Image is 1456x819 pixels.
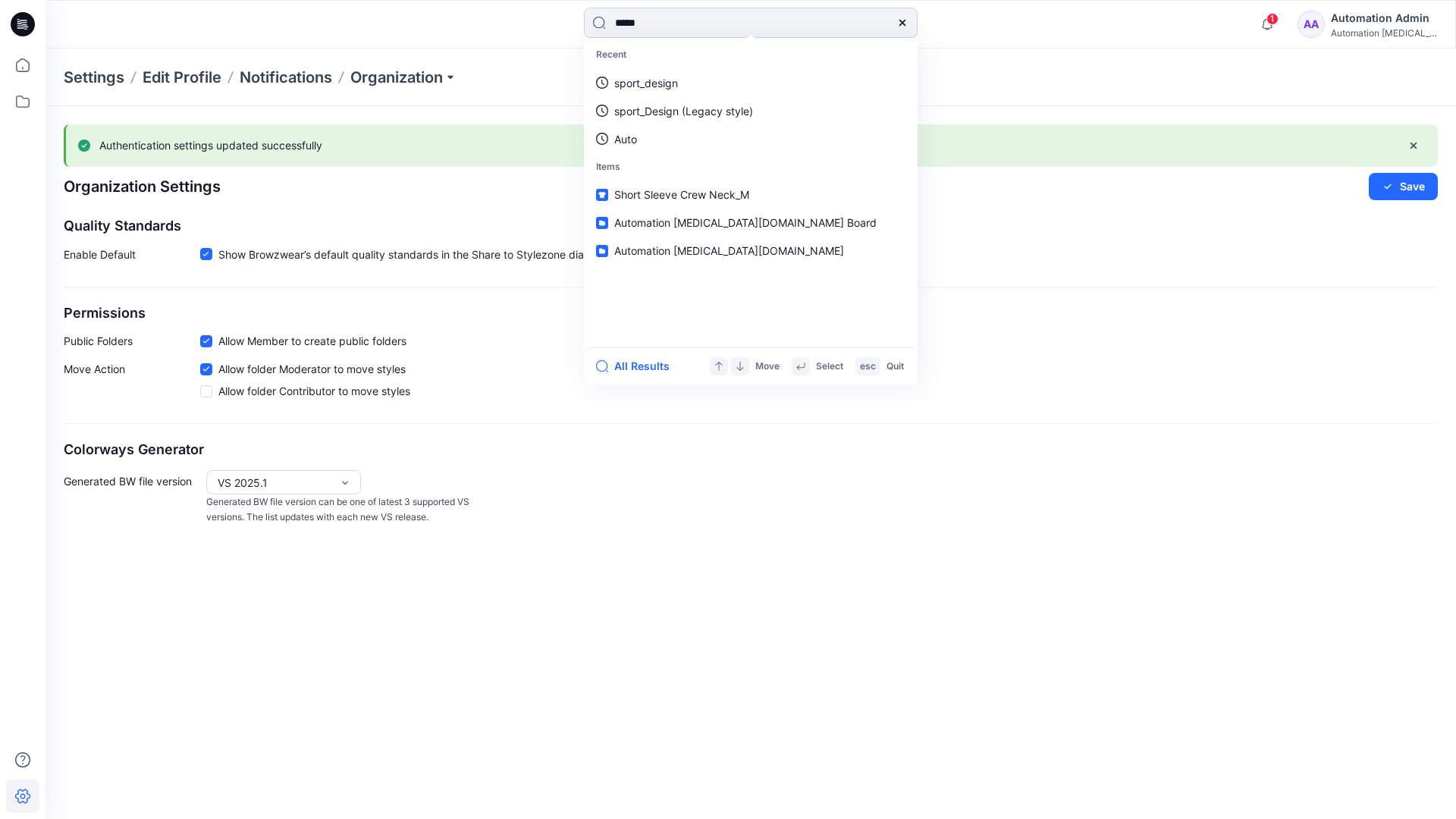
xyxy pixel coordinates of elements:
[218,475,331,491] div: VS 2025.1
[614,131,637,147] p: Auto
[218,361,406,377] span: Allow folder Moderator to move styles
[1369,173,1438,200] button: Save
[218,333,406,349] span: Allow Member to create public folders
[1266,13,1279,25] span: 1
[587,209,915,237] a: Automation [MEDICAL_DATA][DOMAIN_NAME] Board
[816,359,843,375] p: Select
[614,244,844,257] span: Automation [MEDICAL_DATA][DOMAIN_NAME]
[64,361,200,405] p: Move Action
[614,103,753,119] p: sport_Design (Legacy style)
[587,153,915,181] p: Items
[64,246,200,268] p: Enable Default
[218,246,599,262] span: Show Browzwear’s default quality standards in the Share to Stylezone dialog
[614,188,749,201] span: Short Sleeve Crew Neck_M
[218,383,410,399] span: Allow folder Contributor to move styles
[886,359,904,375] p: Quit
[64,306,1438,322] h2: Permissions
[1331,27,1437,39] div: Automation [MEDICAL_DATA]...
[240,67,332,88] a: Notifications
[860,359,876,375] p: esc
[64,218,1438,234] h2: Quality Standards
[64,470,200,526] p: Generated BW file version
[64,178,221,196] h2: Organization Settings
[1331,9,1437,27] div: Automation Admin
[587,180,915,209] a: Short Sleeve Crew Neck_M
[587,41,915,69] p: Recent
[614,75,678,91] p: sport_design
[206,494,476,526] p: Generated BW file version can be one of latest 3 supported VS versions. The list updates with eac...
[614,216,877,229] span: Automation [MEDICAL_DATA][DOMAIN_NAME] Board
[587,97,915,125] a: sport_Design (Legacy style)
[64,67,124,88] p: Settings
[587,125,915,153] a: Auto
[755,359,780,375] p: Move
[64,333,200,349] p: Public Folders
[596,357,679,375] button: All Results
[143,67,221,88] a: Edit Profile
[99,136,322,155] p: Authentication settings updated successfully
[1298,11,1325,38] div: AA
[64,442,1438,458] h2: Colorways Generator
[587,237,915,265] a: Automation [MEDICAL_DATA][DOMAIN_NAME]
[587,69,915,97] a: sport_design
